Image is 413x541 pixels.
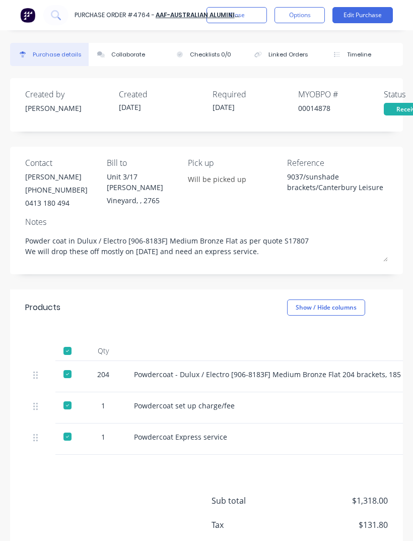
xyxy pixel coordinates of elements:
[347,50,371,59] div: Timeline
[25,171,88,182] div: [PERSON_NAME]
[25,302,60,314] div: Products
[119,88,204,100] div: Created
[188,171,280,187] input: Enter notes...
[274,7,325,23] button: Options
[33,50,81,59] div: Purchase details
[287,519,388,531] span: $131.80
[25,230,388,262] textarea: Powder coat in Dulux / Electro [906-8183F] Medium Bronze Flat as per quote S17807 We will drop th...
[25,185,88,195] div: [PHONE_NUMBER]
[212,495,287,507] span: Sub total
[107,171,181,193] div: Unit 3/17 [PERSON_NAME]
[107,195,181,206] div: Vineyard, , 2765
[89,43,167,66] button: Collaborate
[287,299,365,316] button: Show / Hide columns
[206,7,267,23] button: Close
[25,157,99,169] div: Contact
[167,43,246,66] button: Checklists 0/0
[298,88,384,100] div: MYOB PO #
[25,103,111,113] div: [PERSON_NAME]
[156,11,278,19] a: AAF-Australian Aluminium Finishing
[107,157,181,169] div: Bill to
[81,341,126,361] div: Qty
[20,8,35,23] img: Factory
[287,171,388,194] textarea: 9037/sunshade brackets/Canterbury Leisure
[75,11,155,20] div: Purchase Order #4764 -
[246,43,324,66] button: Linked Orders
[89,369,118,380] div: 204
[213,88,298,100] div: Required
[324,43,403,66] button: Timeline
[89,400,118,411] div: 1
[111,50,145,59] div: Collaborate
[332,7,393,23] button: Edit Purchase
[212,519,287,531] span: Tax
[298,103,384,113] div: 00014878
[190,50,231,59] div: Checklists 0/0
[25,198,88,208] div: 0413 180 494
[287,157,388,169] div: Reference
[25,88,111,100] div: Created by
[268,50,308,59] div: Linked Orders
[188,157,280,169] div: Pick up
[287,495,388,507] span: $1,318.00
[10,43,89,66] button: Purchase details
[89,432,118,442] div: 1
[25,216,388,228] div: Notes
